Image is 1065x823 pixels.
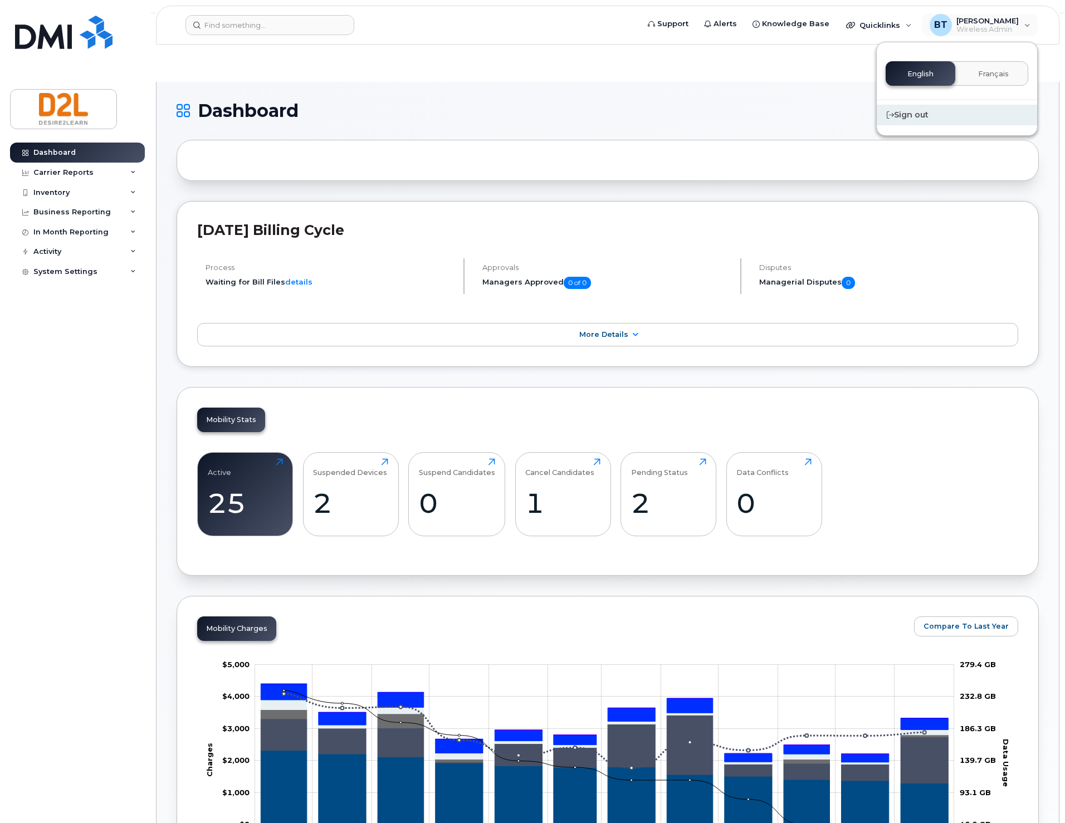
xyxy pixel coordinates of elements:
h4: Disputes [759,263,1018,272]
li: Waiting for Bill Files [206,277,454,287]
a: Cancel Candidates1 [525,458,600,530]
div: Active [208,458,231,477]
div: 2 [631,487,706,520]
tspan: Data Usage [1002,738,1010,786]
g: Features [261,700,948,764]
g: Roaming [261,715,948,783]
g: $0 [222,756,250,765]
div: Suspended Devices [313,458,387,477]
g: $0 [222,788,250,797]
div: 0 [736,487,812,520]
tspan: $2,000 [222,756,250,765]
tspan: $1,000 [222,788,250,797]
tspan: $5,000 [222,660,250,669]
div: 2 [313,487,388,520]
tspan: 186.3 GB [960,724,996,733]
div: Sign out [877,105,1037,125]
a: Suspended Devices2 [313,458,388,530]
g: Cancellation [261,709,948,764]
span: 0 [842,277,855,289]
tspan: 93.1 GB [960,788,991,797]
span: Dashboard [198,102,299,119]
g: PST [261,684,948,754]
g: HST [261,684,948,762]
h4: Approvals [482,263,731,272]
h4: Process [206,263,454,272]
tspan: $3,000 [222,724,250,733]
a: Active25 [208,458,283,530]
g: $0 [222,660,250,669]
tspan: 279.4 GB [960,660,996,669]
div: 0 [419,487,495,520]
div: Suspend Candidates [419,458,495,477]
span: 0 of 0 [564,277,591,289]
a: Suspend Candidates0 [419,458,495,530]
div: 1 [525,487,600,520]
button: Compare To Last Year [914,616,1018,636]
div: 25 [208,487,283,520]
a: details [285,277,312,286]
tspan: $4,000 [222,692,250,700]
tspan: 232.8 GB [960,692,996,700]
g: $0 [222,692,250,700]
div: Pending Status [631,458,688,477]
h2: [DATE] Billing Cycle [197,222,1018,238]
h5: Managers Approved [482,277,731,289]
div: Cancel Candidates [525,458,594,477]
a: Pending Status2 [631,458,706,530]
tspan: 139.7 GB [960,756,996,765]
g: $0 [222,724,250,733]
span: Compare To Last Year [924,621,1009,631]
a: Data Conflicts0 [736,458,812,530]
span: More Details [579,330,628,339]
tspan: Charges [205,743,214,777]
h5: Managerial Disputes [759,277,1018,289]
div: Data Conflicts [736,458,789,477]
